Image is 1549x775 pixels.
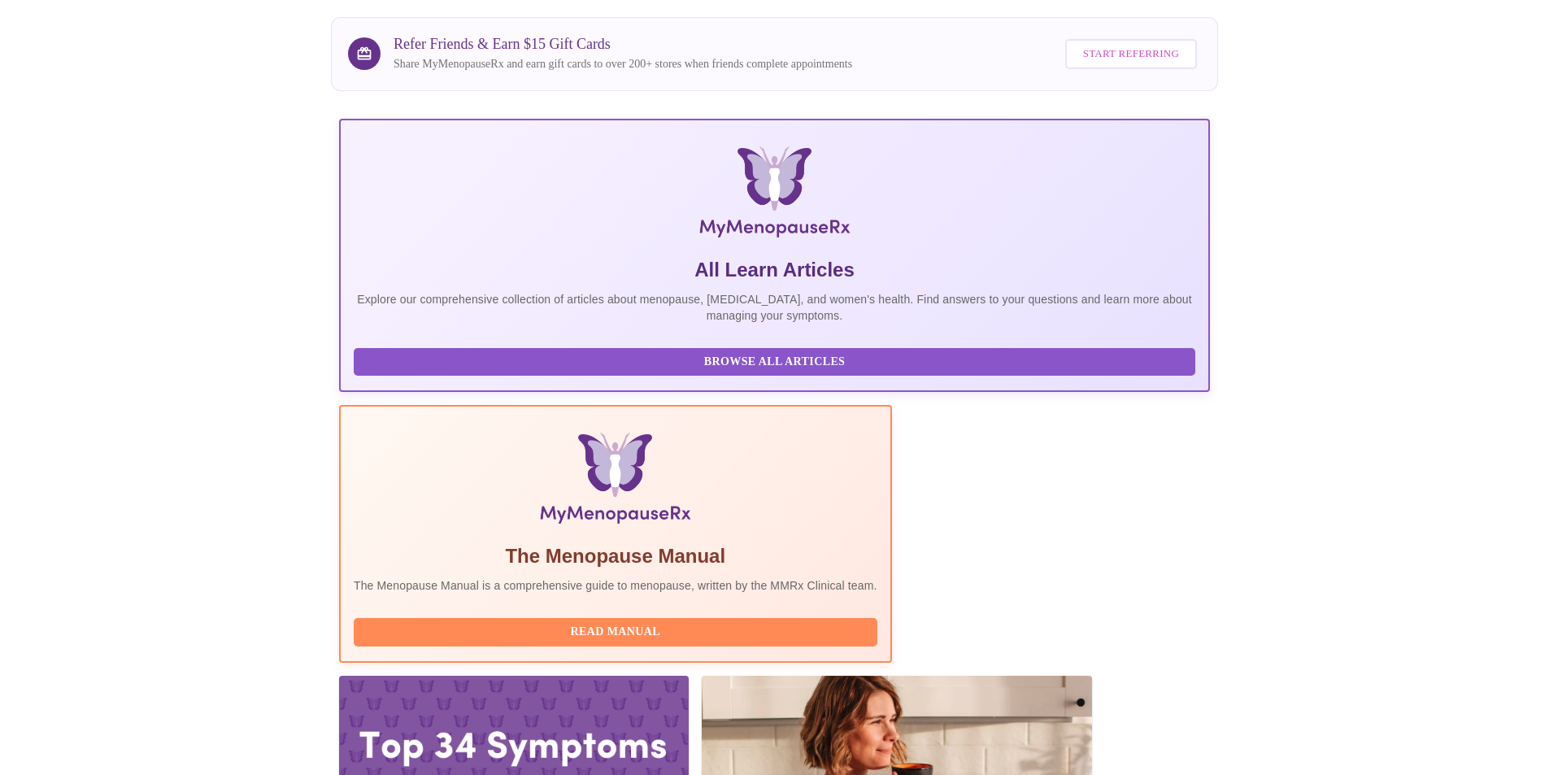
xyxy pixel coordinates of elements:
[1083,45,1179,63] span: Start Referring
[354,577,877,594] p: The Menopause Manual is a comprehensive guide to menopause, written by the MMRx Clinical team.
[394,36,852,53] h3: Refer Friends & Earn $15 Gift Cards
[354,543,877,569] h5: The Menopause Manual
[354,291,1195,324] p: Explore our comprehensive collection of articles about menopause, [MEDICAL_DATA], and women's hea...
[370,622,861,642] span: Read Manual
[1065,39,1197,69] button: Start Referring
[370,352,1179,372] span: Browse All Articles
[437,433,794,530] img: Menopause Manual
[354,257,1195,283] h5: All Learn Articles
[1061,31,1201,77] a: Start Referring
[485,146,1064,244] img: MyMenopauseRx Logo
[354,348,1195,377] button: Browse All Articles
[394,56,852,72] p: Share MyMenopauseRx and earn gift cards to over 200+ stores when friends complete appointments
[354,618,877,647] button: Read Manual
[354,624,881,638] a: Read Manual
[354,354,1199,368] a: Browse All Articles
